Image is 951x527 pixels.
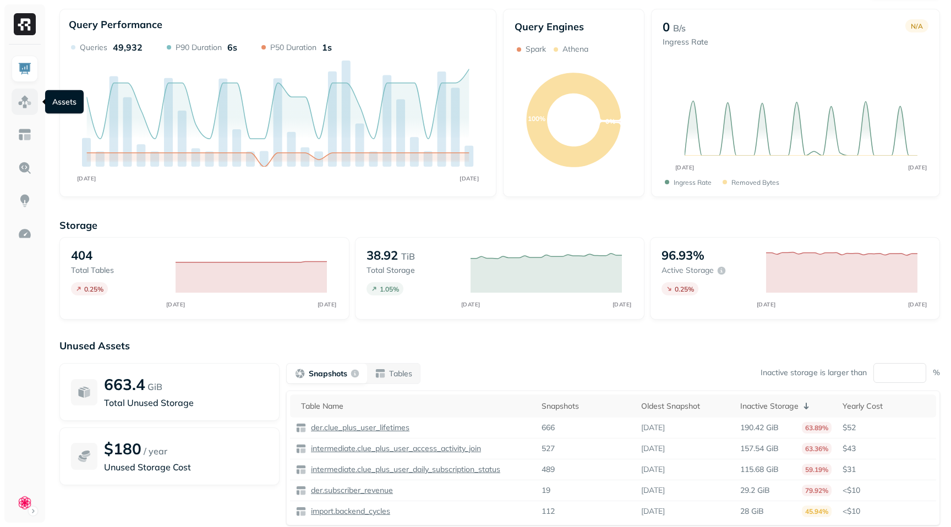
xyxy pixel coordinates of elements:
[296,485,307,496] img: table
[911,22,923,30] p: N/A
[761,367,867,378] p: Inactive storage is larger than
[401,250,415,263] p: TiB
[270,42,316,53] p: P50 Duration
[641,464,665,475] p: [DATE]
[663,19,670,35] p: 0
[802,443,832,454] p: 63.36%
[740,485,770,496] p: 29.2 GiB
[309,443,481,454] p: intermediate.clue_plus_user_access_activity_join
[843,464,931,475] p: $31
[641,485,665,496] p: [DATE]
[71,248,92,263] p: 404
[843,443,931,454] p: $43
[663,37,708,47] p: Ingress Rate
[307,485,393,496] a: der.subscriber_revenue
[166,301,185,308] tspan: [DATE]
[542,464,555,475] p: 489
[740,443,779,454] p: 157.54 GiB
[662,265,714,276] p: Active storage
[802,464,832,475] p: 59.19%
[69,18,162,31] p: Query Performance
[641,422,665,433] p: [DATE]
[309,422,409,433] p: der.clue_plus_user_lifetimes
[389,369,412,379] p: Tables
[144,444,167,458] p: / year
[77,175,96,182] tspan: [DATE]
[515,20,633,33] p: Query Engines
[296,422,307,433] img: table
[18,161,32,175] img: Query Explorer
[227,42,237,53] p: 6s
[18,227,32,241] img: Optimization
[562,44,588,54] p: Athena
[843,422,931,433] p: $52
[802,485,832,496] p: 79.92%
[731,178,779,186] p: Removed bytes
[740,422,779,433] p: 190.42 GiB
[933,367,940,378] p: %
[528,114,545,123] text: 100%
[367,265,460,276] p: Total storage
[542,401,630,411] div: Snapshots
[740,506,764,517] p: 28 GiB
[641,506,665,517] p: [DATE]
[756,301,775,308] tspan: [DATE]
[307,506,390,517] a: import.backend_cycles
[18,128,32,142] img: Asset Explorer
[104,460,268,474] p: Unused Storage Cost
[147,380,162,393] p: GiB
[662,248,704,263] p: 96.93%
[542,506,555,517] p: 112
[317,301,336,308] tspan: [DATE]
[843,401,931,411] div: Yearly Cost
[843,485,931,496] p: <$10
[605,117,615,125] text: 0%
[802,422,832,433] p: 63.89%
[675,164,694,171] tspan: [DATE]
[613,301,632,308] tspan: [DATE]
[307,464,500,475] a: intermediate.clue_plus_user_daily_subscription_status
[59,219,940,232] p: Storage
[673,21,686,35] p: B/s
[380,285,399,293] p: 1.05 %
[309,506,390,517] p: import.backend_cycles
[908,301,927,308] tspan: [DATE]
[104,439,141,458] p: $180
[104,396,268,409] p: Total Unused Storage
[740,464,779,475] p: 115.68 GiB
[843,506,931,517] p: <$10
[113,42,143,53] p: 49,932
[309,369,347,379] p: Snapshots
[740,401,799,411] p: Inactive Storage
[45,90,84,114] div: Assets
[309,485,393,496] p: der.subscriber_revenue
[802,506,832,517] p: 45.94%
[14,13,36,35] img: Ryft
[17,495,32,510] img: Clue
[301,401,531,411] div: Table Name
[309,464,500,475] p: intermediate.clue_plus_user_daily_subscription_status
[367,248,398,263] p: 38.92
[460,175,479,182] tspan: [DATE]
[526,44,546,54] p: Spark
[296,464,307,475] img: table
[461,301,480,308] tspan: [DATE]
[18,62,32,76] img: Dashboard
[18,95,32,109] img: Assets
[542,422,555,433] p: 666
[176,42,222,53] p: P90 Duration
[542,485,550,496] p: 19
[104,375,145,394] p: 663.4
[296,506,307,517] img: table
[675,285,694,293] p: 0.25 %
[59,339,940,352] p: Unused Assets
[80,42,107,53] p: Queries
[296,443,307,454] img: table
[18,194,32,208] img: Insights
[322,42,332,53] p: 1s
[908,164,927,171] tspan: [DATE]
[542,443,555,454] p: 527
[641,401,729,411] div: Oldest Snapshot
[307,443,481,454] a: intermediate.clue_plus_user_access_activity_join
[641,443,665,454] p: [DATE]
